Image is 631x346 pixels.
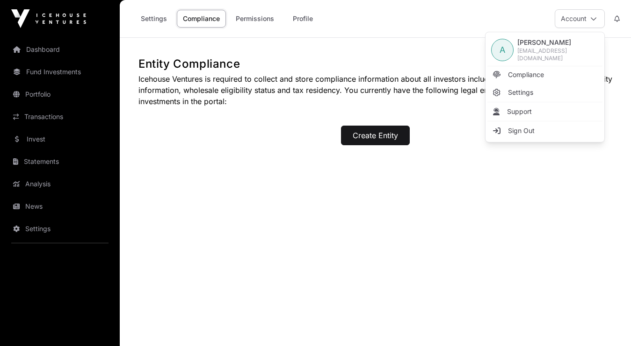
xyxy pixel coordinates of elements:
img: Icehouse Ventures Logo [11,9,86,28]
a: Fund Investments [7,62,112,82]
span: Support [507,107,532,116]
a: Settings [135,10,173,28]
span: [EMAIL_ADDRESS][DOMAIN_NAME] [517,47,599,62]
span: Sign Out [508,126,535,135]
span: [PERSON_NAME] [517,38,599,47]
span: Compliance [508,70,544,79]
span: Settings [508,88,533,97]
a: News [7,196,112,217]
span: A [500,43,505,56]
a: Transactions [7,106,112,127]
a: Settings [487,84,602,101]
a: Portfolio [7,84,112,105]
button: Account [555,9,605,28]
button: Create Entity [341,126,410,145]
a: Invest [7,129,112,149]
a: Settings [7,219,112,239]
a: Compliance [177,10,226,28]
iframe: Chat Widget [584,301,631,346]
a: Analysis [7,174,112,194]
p: Icehouse Ventures is required to collect and store compliance information about all investors inc... [138,73,612,107]
li: Sign Out [487,122,602,139]
li: Support [487,103,602,120]
a: Dashboard [7,39,112,60]
a: Permissions [230,10,280,28]
h1: Entity Compliance [138,56,612,71]
a: Statements [7,151,112,172]
a: Compliance [487,66,602,83]
a: Profile [284,10,321,28]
